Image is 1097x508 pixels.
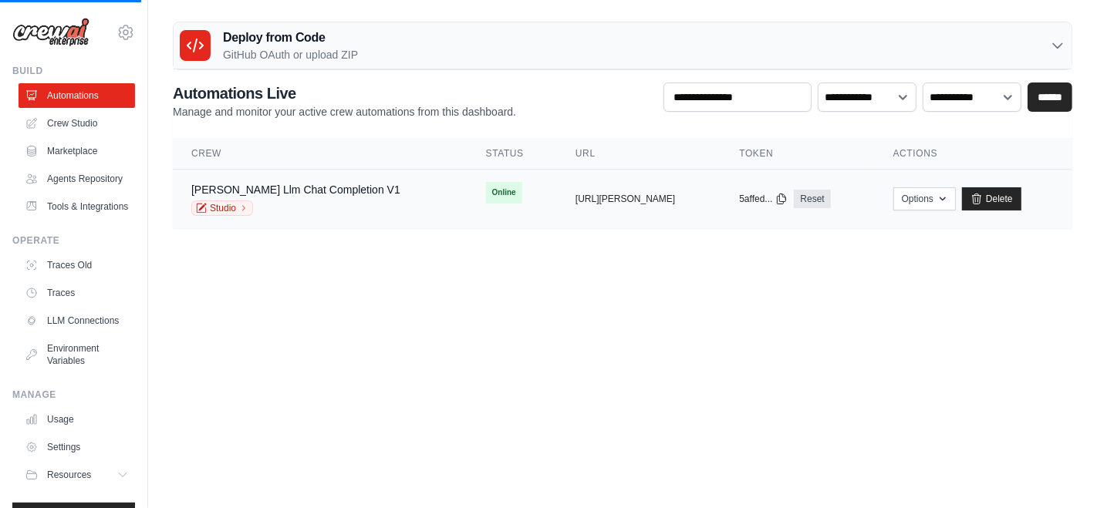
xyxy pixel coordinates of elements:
[19,139,135,163] a: Marketplace
[173,82,516,104] h2: Automations Live
[19,167,135,191] a: Agents Repository
[19,463,135,487] button: Resources
[173,104,516,119] p: Manage and monitor your active crew automations from this dashboard.
[191,183,400,196] a: [PERSON_NAME] Llm Chat Completion V1
[794,190,830,208] a: Reset
[739,193,788,205] button: 5affed...
[19,435,135,459] a: Settings
[875,138,1072,170] th: Actions
[19,407,135,432] a: Usage
[12,18,89,47] img: Logo
[223,29,358,47] h3: Deploy from Code
[223,47,358,62] p: GitHub OAuth or upload ZIP
[19,111,135,136] a: Crew Studio
[191,200,253,216] a: Studio
[19,253,135,278] a: Traces Old
[12,234,135,247] div: Operate
[486,182,522,204] span: Online
[12,65,135,77] div: Build
[962,187,1021,210] a: Delete
[19,83,135,108] a: Automations
[12,389,135,401] div: Manage
[467,138,557,170] th: Status
[47,469,91,481] span: Resources
[893,187,956,210] button: Options
[576,193,675,205] button: [URL][PERSON_NAME]
[19,308,135,333] a: LLM Connections
[173,138,467,170] th: Crew
[19,194,135,219] a: Tools & Integrations
[19,336,135,373] a: Environment Variables
[19,281,135,305] a: Traces
[721,138,874,170] th: Token
[557,138,721,170] th: URL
